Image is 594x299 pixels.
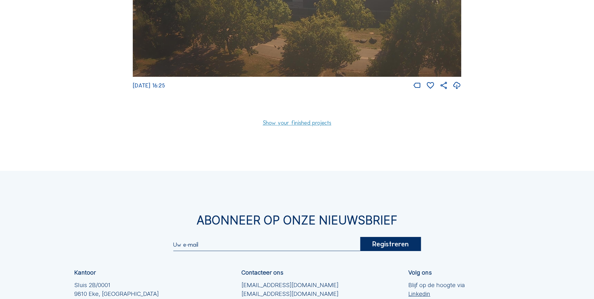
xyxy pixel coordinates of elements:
[241,290,338,298] a: [EMAIL_ADDRESS][DOMAIN_NAME]
[241,270,283,275] div: Contacteer ons
[74,270,96,275] div: Kantoor
[263,120,331,126] a: Show your finished projects
[133,82,165,89] span: [DATE] 16:25
[74,214,520,226] div: Abonneer op onze nieuwsbrief
[241,281,338,290] a: [EMAIL_ADDRESS][DOMAIN_NAME]
[408,290,465,298] a: Linkedin
[360,237,421,251] div: Registreren
[408,270,432,275] div: Volg ons
[173,241,360,248] input: Uw e-mail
